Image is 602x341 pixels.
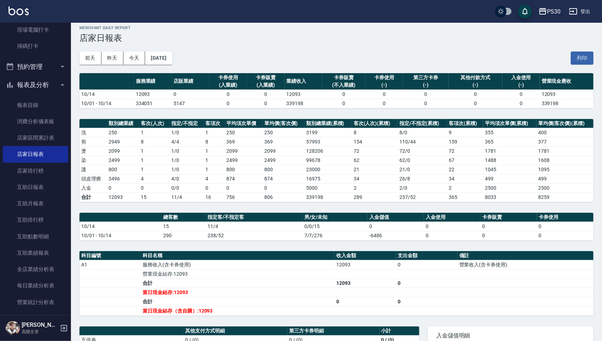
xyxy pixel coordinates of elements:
[139,137,170,146] td: 8
[263,137,304,146] td: 369
[398,156,447,165] td: 62 / 0
[536,119,593,128] th: 單均價(客次價)(累積)
[141,251,335,260] th: 科目名稱
[3,22,68,38] a: 現場電腦打卡
[107,128,139,137] td: 250
[368,231,424,240] td: -6486
[436,332,585,339] span: 入金儲值明細
[139,193,170,202] td: 15
[480,231,537,240] td: 0
[3,179,68,195] a: 互助日報表
[3,310,68,327] a: 營業項目月分析表
[6,321,20,335] img: Person
[335,251,396,260] th: 收入金額
[396,297,457,306] td: 0
[3,277,68,294] a: 每日業績分析表
[324,81,364,89] div: (不入業績)
[204,165,225,174] td: 1
[352,128,398,137] td: 8
[3,163,68,179] a: 店家排行榜
[483,174,536,183] td: 499
[285,90,322,99] td: 12093
[107,165,139,174] td: 800
[211,81,245,89] div: (入業績)
[324,74,364,81] div: 卡券販賣
[303,231,368,240] td: 7/7/276
[352,156,398,165] td: 62
[322,90,365,99] td: 0
[79,99,134,108] td: 10/01 - 10/14
[396,251,457,260] th: 支出金額
[398,165,447,174] td: 21 / 0
[398,128,447,137] td: 8 / 0
[249,74,283,81] div: 卡券販賣
[107,137,139,146] td: 2949
[134,73,172,90] th: 服務業績
[3,58,68,76] button: 預約管理
[79,231,161,240] td: 10/01 - 10/14
[263,183,304,193] td: 0
[424,231,480,240] td: 0
[502,99,540,108] td: 0
[79,193,107,202] td: 合計
[540,90,593,99] td: 12093
[403,90,449,99] td: 0
[206,213,303,222] th: 指定客/不指定客
[352,193,398,202] td: 289
[368,213,424,222] th: 入金儲值
[172,99,209,108] td: 5147
[403,99,449,108] td: 0
[139,165,170,174] td: 1
[170,156,204,165] td: 1 / 0
[380,326,419,336] th: 小計
[204,156,225,165] td: 1
[249,81,283,89] div: (入業績)
[3,76,68,94] button: 報表及分析
[263,193,304,202] td: 806
[134,90,172,99] td: 12093
[101,52,123,65] button: 昨天
[304,193,352,202] td: 339198
[3,195,68,212] a: 互助月報表
[536,156,593,165] td: 1608
[458,251,593,260] th: 備註
[79,222,161,231] td: 10/14
[139,119,170,128] th: 客次(人次)
[141,288,335,297] td: 當日現金結存:12093
[79,26,593,30] h2: Merchant Daily Report
[483,193,536,202] td: 8033
[398,193,447,202] td: 237/52
[536,146,593,156] td: 1781
[287,326,379,336] th: 第三方卡券明細
[536,4,563,19] button: PS30
[483,137,536,146] td: 365
[134,99,172,108] td: 334051
[170,137,204,146] td: 4 / 4
[206,231,303,240] td: 238/52
[3,38,68,54] a: 掃碼打卡
[204,137,225,146] td: 8
[483,165,536,174] td: 1045
[335,260,396,269] td: 12093
[451,74,501,81] div: 其他付款方式
[107,193,139,202] td: 12093
[518,4,532,18] button: save
[204,193,225,202] td: 16
[79,260,141,269] td: A1
[447,165,483,174] td: 22
[263,174,304,183] td: 874
[504,81,538,89] div: (-)
[141,260,335,269] td: 服務收入(含卡券使用)
[304,183,352,193] td: 5000
[22,321,58,329] h5: [PERSON_NAME]
[263,156,304,165] td: 2499
[225,156,263,165] td: 2499
[107,146,139,156] td: 2099
[451,81,501,89] div: (-)
[483,156,536,165] td: 1488
[398,146,447,156] td: 72 / 0
[141,269,335,278] td: 營業現金結存:12093
[79,251,593,316] table: a dense table
[209,90,247,99] td: 0
[209,99,247,108] td: 0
